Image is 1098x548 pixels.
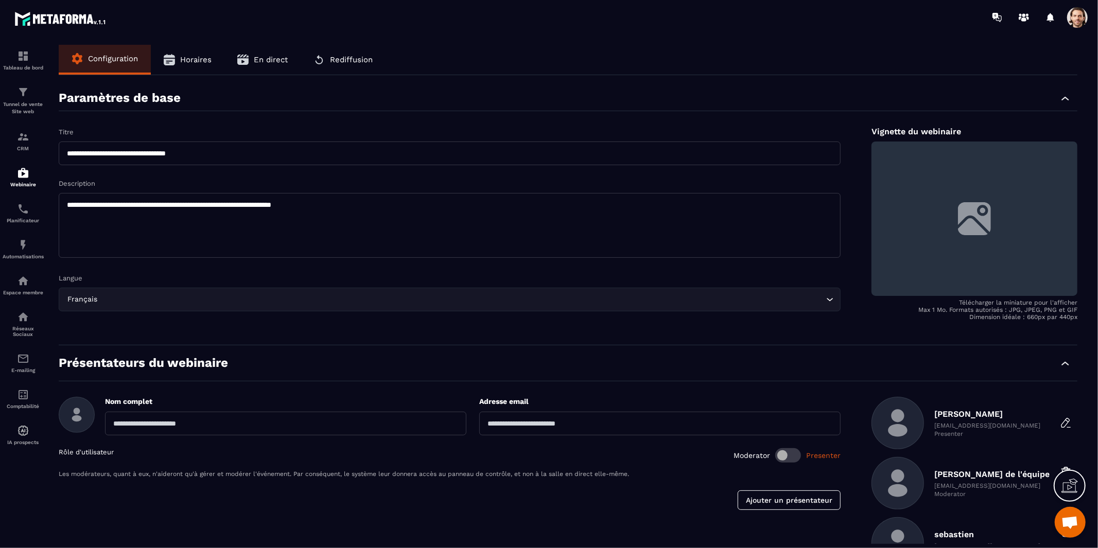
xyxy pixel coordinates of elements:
p: Moderator [934,490,1050,498]
p: sebastien [934,529,1040,539]
p: Réseaux Sociaux [3,326,44,337]
img: formation [17,131,29,143]
p: Webinaire [3,182,44,187]
img: automations [17,275,29,287]
label: Langue [59,274,82,282]
div: Open chat [1055,507,1086,538]
p: E-mailing [3,367,44,373]
label: Description [59,180,95,187]
p: Présentateurs du webinaire [59,356,228,370]
img: email [17,352,29,365]
p: Adresse email [479,397,841,406]
label: Titre [59,128,74,136]
span: Français [65,294,100,305]
p: [PERSON_NAME] [934,409,1040,419]
img: social-network [17,311,29,323]
a: formationformationTunnel de vente Site web [3,78,44,123]
button: Horaires [151,45,224,75]
p: Tunnel de vente Site web [3,101,44,115]
button: Configuration [59,45,151,73]
span: Horaires [180,55,212,64]
span: Configuration [88,54,138,63]
p: Planificateur [3,218,44,223]
img: automations [17,425,29,437]
span: Moderator [734,451,770,459]
p: [EMAIL_ADDRESS][DOMAIN_NAME] [934,482,1050,489]
img: automations [17,239,29,251]
img: automations [17,167,29,179]
p: Espace membre [3,290,44,295]
p: Paramètres de base [59,91,181,105]
img: logo [14,9,107,28]
img: formation [17,86,29,98]
button: Ajouter un présentateur [738,490,841,510]
input: Search for option [100,294,824,305]
p: [EMAIL_ADDRESS][DOMAIN_NAME] [934,422,1040,429]
a: formationformationCRM [3,123,44,159]
a: automationsautomationsAutomatisations [3,231,44,267]
p: [PERSON_NAME] de l'équipe [934,469,1050,479]
p: Max 1 Mo. Formats autorisés : JPG, JPEG, PNG et GIF [872,306,1077,313]
p: CRM [3,146,44,151]
p: IA prospects [3,439,44,445]
a: automationsautomationsEspace membre [3,267,44,303]
img: formation [17,50,29,62]
button: Rediffusion [301,45,386,75]
p: Dimension idéale : 660px par 440px [872,313,1077,321]
p: Rôle d'utilisateur [59,448,114,463]
p: Automatisations [3,254,44,259]
p: Les modérateurs, quant à eux, n'aideront qu'à gérer et modérer l'événement. Par conséquent, le sy... [59,470,841,478]
a: emailemailE-mailing [3,345,44,381]
p: Presenter [934,430,1040,437]
button: En direct [224,45,301,75]
span: En direct [254,55,288,64]
a: accountantaccountantComptabilité [3,381,44,417]
p: Nom complet [105,397,466,406]
img: scheduler [17,203,29,215]
img: accountant [17,388,29,401]
p: Tableau de bord [3,65,44,70]
p: Comptabilité [3,403,44,409]
span: Presenter [806,451,841,459]
a: schedulerschedulerPlanificateur [3,195,44,231]
a: formationformationTableau de bord [3,42,44,78]
a: automationsautomationsWebinaire [3,159,44,195]
p: Vignette du webinaire [872,127,1077,136]
a: social-networksocial-networkRéseaux Sociaux [3,303,44,345]
div: Search for option [59,288,841,311]
span: Rediffusion [330,55,373,64]
p: Télécharger la miniature pour l'afficher [872,299,1077,306]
